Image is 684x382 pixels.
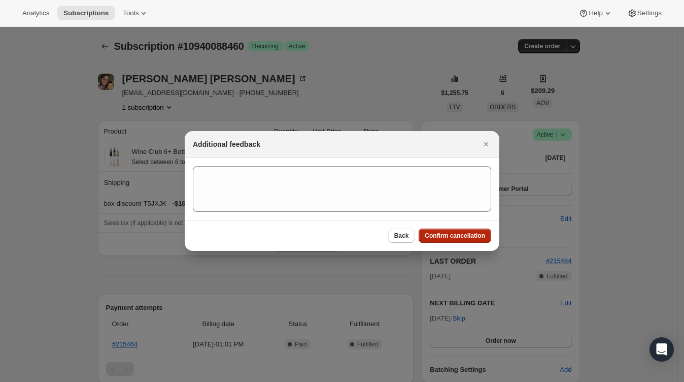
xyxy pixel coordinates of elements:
[63,9,109,17] span: Subscriptions
[123,9,139,17] span: Tools
[419,229,491,243] button: Confirm cancellation
[22,9,49,17] span: Analytics
[479,137,493,151] button: Close
[649,337,674,362] div: Open Intercom Messenger
[57,6,115,20] button: Subscriptions
[621,6,668,20] button: Settings
[425,232,485,240] span: Confirm cancellation
[394,232,409,240] span: Back
[572,6,619,20] button: Help
[117,6,155,20] button: Tools
[193,139,260,149] h2: Additional feedback
[589,9,602,17] span: Help
[388,229,415,243] button: Back
[16,6,55,20] button: Analytics
[637,9,662,17] span: Settings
